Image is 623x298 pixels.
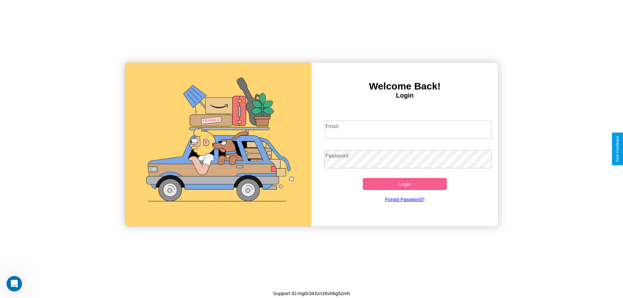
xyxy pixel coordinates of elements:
h4: Login [311,92,498,99]
h3: Welcome Back! [311,81,498,92]
img: gif [125,63,311,226]
div: Give Feedback [615,136,620,162]
p: Support ID: mg0r343zn16vh6g5zmh [273,289,350,298]
button: Login [363,178,447,190]
iframe: Intercom live chat [6,276,22,292]
a: Forgot Password? [321,190,489,209]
